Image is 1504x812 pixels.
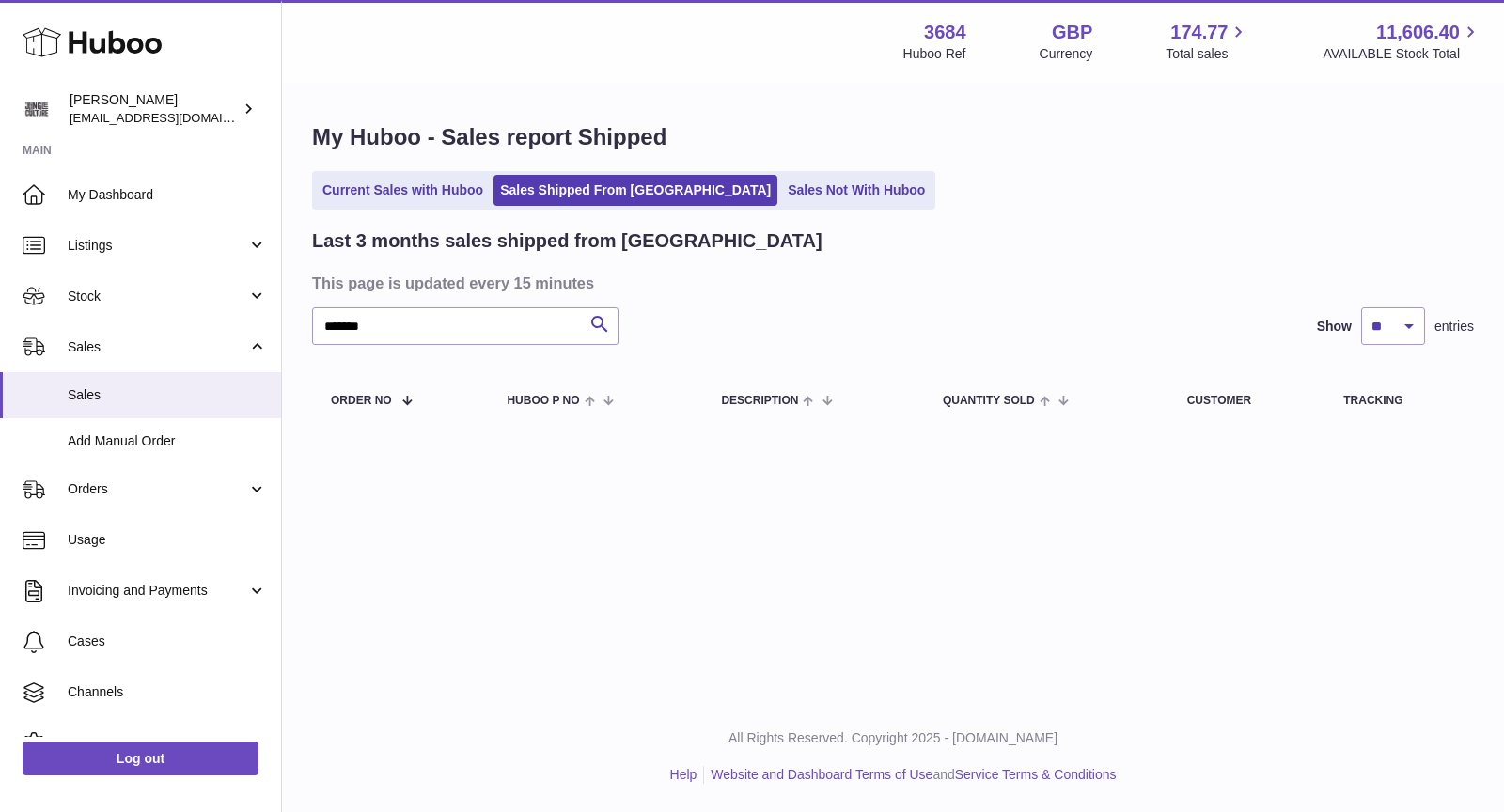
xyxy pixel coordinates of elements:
a: Service Terms & Conditions [955,767,1117,782]
span: AVAILABLE Stock Total [1323,45,1481,63]
span: Settings [68,734,267,752]
a: Log out [23,742,258,775]
span: Channels [68,683,267,701]
label: Show [1317,318,1352,336]
img: theinternationalventure@gmail.com [23,95,51,123]
a: Sales Not With Huboo [781,175,932,206]
a: 174.77 Total sales [1166,20,1249,63]
span: Sales [68,386,267,404]
span: 174.77 [1170,20,1228,45]
h1: My Huboo - Sales report Shipped [312,122,1474,152]
div: Tracking [1343,395,1455,407]
span: entries [1434,318,1474,336]
span: Stock [68,288,247,305]
span: My Dashboard [68,186,267,204]
div: Customer [1187,395,1307,407]
a: Website and Dashboard Terms of Use [711,767,932,782]
a: 11,606.40 AVAILABLE Stock Total [1323,20,1481,63]
span: [EMAIL_ADDRESS][DOMAIN_NAME] [70,110,276,125]
span: Huboo P no [507,395,579,407]
div: Huboo Ref [903,45,966,63]
span: Listings [68,237,247,255]
span: Order No [331,395,392,407]
li: and [704,766,1116,784]
span: Add Manual Order [68,432,267,450]
a: Current Sales with Huboo [316,175,490,206]
strong: 3684 [924,20,966,45]
div: Currency [1040,45,1093,63]
span: Sales [68,338,247,356]
span: Orders [68,480,247,498]
strong: GBP [1052,20,1092,45]
span: Usage [68,531,267,549]
span: Total sales [1166,45,1249,63]
div: [PERSON_NAME] [70,91,239,127]
h2: Last 3 months sales shipped from [GEOGRAPHIC_DATA] [312,228,822,254]
h3: This page is updated every 15 minutes [312,273,1469,293]
span: Description [721,395,798,407]
span: Cases [68,632,267,650]
span: Quantity Sold [943,395,1035,407]
a: Help [670,767,697,782]
span: 11,606.40 [1376,20,1460,45]
a: Sales Shipped From [GEOGRAPHIC_DATA] [493,175,777,206]
p: All Rights Reserved. Copyright 2025 - [DOMAIN_NAME] [297,729,1489,747]
span: Invoicing and Payments [68,582,247,600]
